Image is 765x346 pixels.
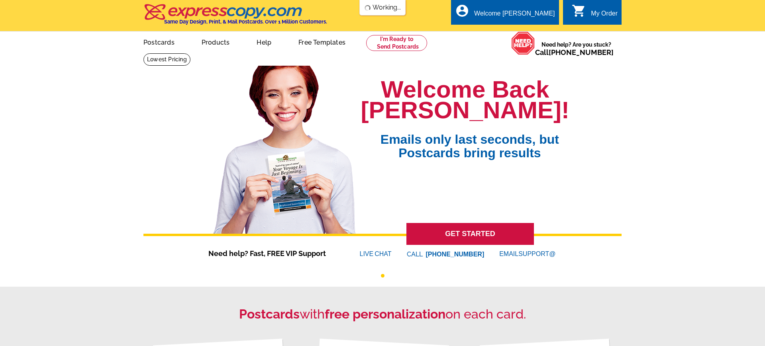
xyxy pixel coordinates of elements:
[131,32,187,51] a: Postcards
[572,9,618,19] a: shopping_cart My Order
[591,10,618,21] div: My Order
[370,121,569,160] span: Emails only last seconds, but Postcards bring results
[474,10,555,21] div: Welcome [PERSON_NAME]
[572,4,586,18] i: shopping_cart
[365,5,371,11] img: loading...
[208,248,336,259] span: Need help? Fast, FREE VIP Support
[549,48,614,57] a: [PHONE_NUMBER]
[511,31,535,55] img: help
[455,4,469,18] i: account_circle
[406,223,534,245] a: GET STARTED
[189,32,243,51] a: Products
[239,307,300,321] strong: Postcards
[143,307,622,322] h2: with on each card.
[164,19,327,25] h4: Same Day Design, Print, & Mail Postcards. Over 1 Million Customers.
[535,48,614,57] span: Call
[361,79,569,121] h1: Welcome Back [PERSON_NAME]!
[518,249,557,259] font: SUPPORT@
[360,250,392,257] a: LIVECHAT
[325,307,445,321] strong: free personalization
[244,32,284,51] a: Help
[143,10,327,25] a: Same Day Design, Print, & Mail Postcards. Over 1 Million Customers.
[535,41,618,57] span: Need help? Are you stuck?
[381,274,384,278] button: 1 of 1
[360,249,375,259] font: LIVE
[208,59,361,234] img: welcome-back-logged-in.png
[286,32,358,51] a: Free Templates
